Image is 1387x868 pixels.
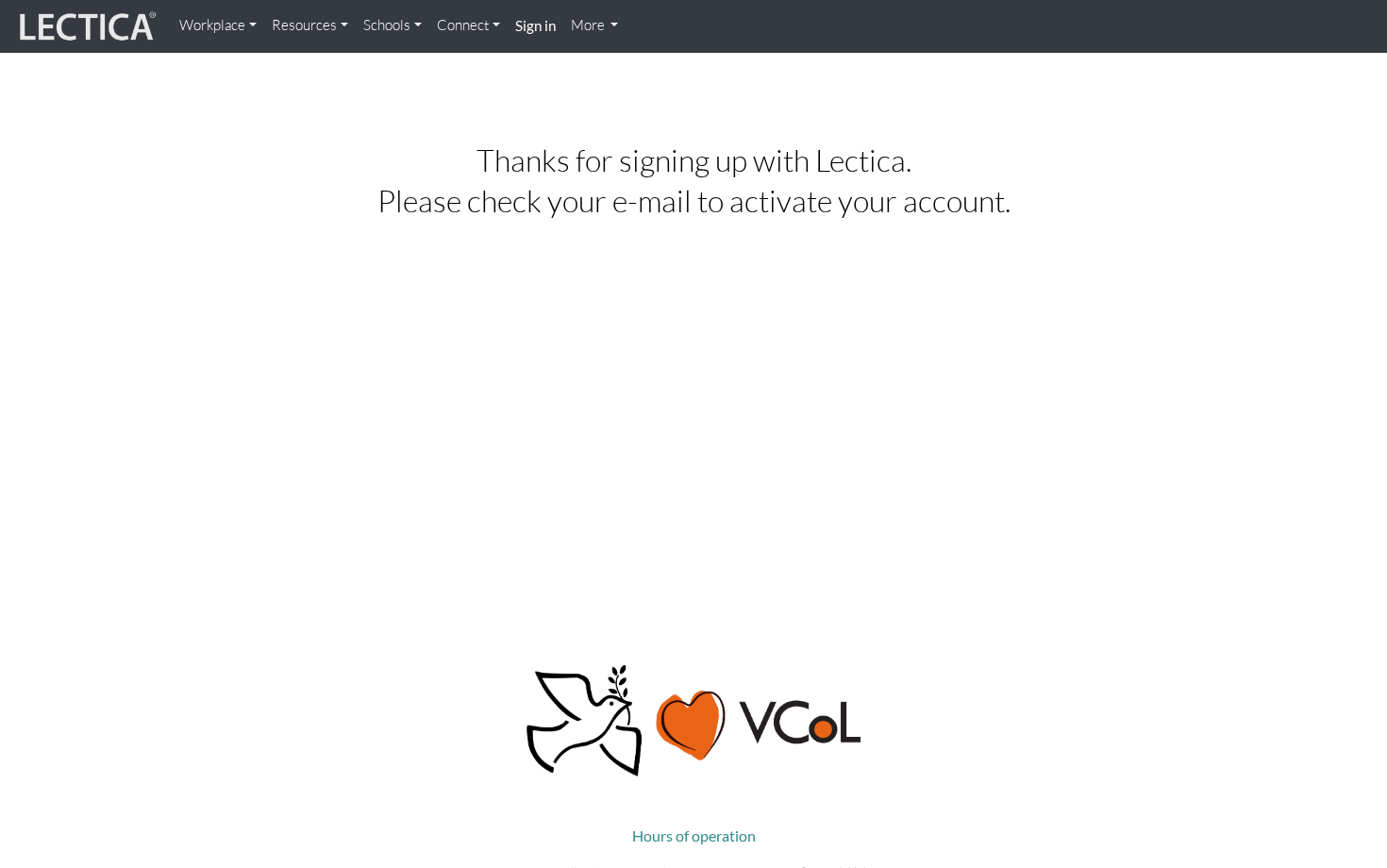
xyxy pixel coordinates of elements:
[172,8,264,44] a: Workplace
[356,8,429,44] a: Schools
[245,184,1142,217] h2: Please check your e-mail to activate your account.
[632,826,756,844] a: Hours of operation
[264,8,356,44] a: Resources
[429,8,508,44] a: Connect
[563,8,627,44] a: More
[521,662,866,779] img: Peace, love, VCoL
[15,8,157,44] img: lecticalive
[508,8,563,45] a: Sign in
[515,17,556,34] strong: Sign in
[245,143,1142,176] h2: Thanks for signing up with Lectica.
